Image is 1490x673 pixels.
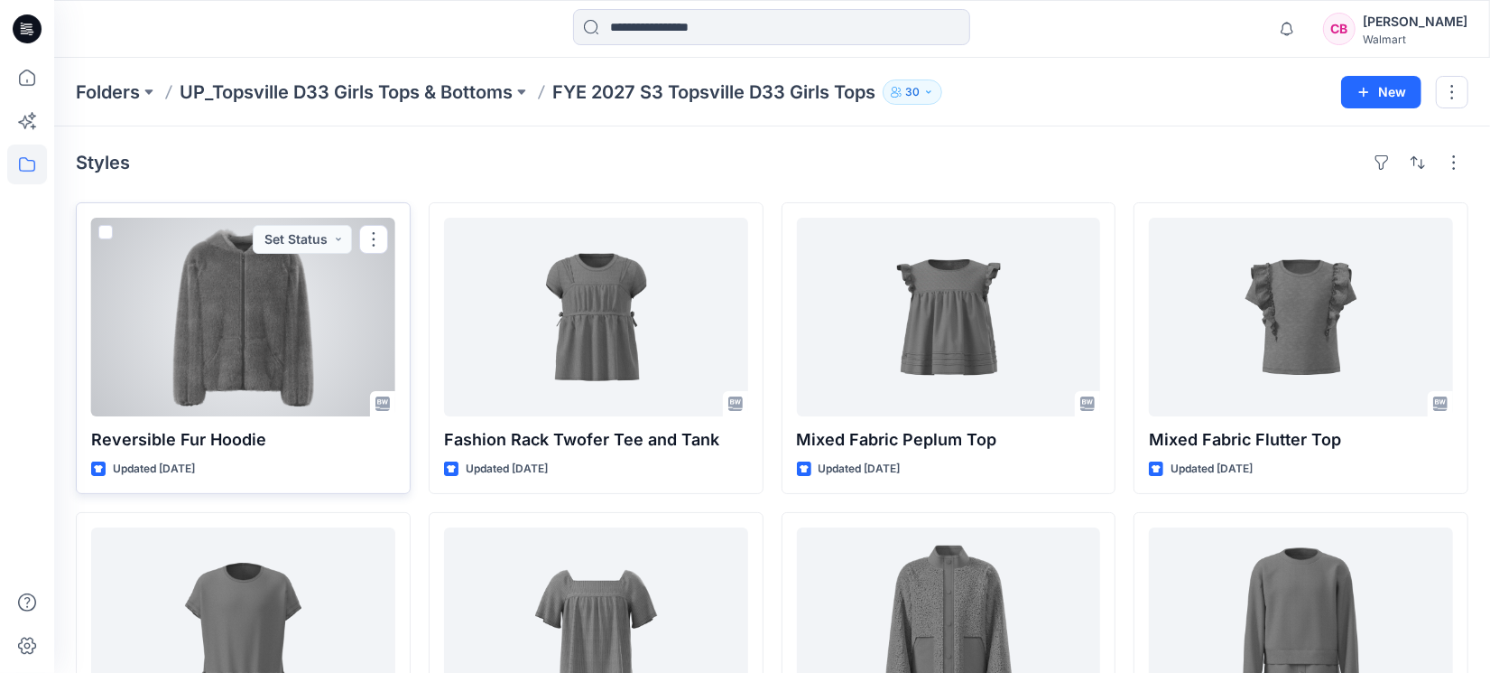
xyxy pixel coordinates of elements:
div: CB [1323,13,1356,45]
p: FYE 2027 S3 Topsville D33 Girls Tops [552,79,875,105]
p: Fashion Rack Twofer Tee and Tank [444,427,748,453]
a: Reversible Fur Hoodie [91,218,395,416]
p: Reversible Fur Hoodie [91,427,395,453]
p: Updated [DATE] [1171,460,1253,479]
button: 30 [883,79,942,105]
p: Updated [DATE] [819,460,901,479]
a: Fashion Rack Twofer Tee and Tank [444,218,748,416]
button: New [1341,76,1421,108]
p: Mixed Fabric Flutter Top [1149,427,1453,453]
a: Folders [76,79,140,105]
p: Mixed Fabric Peplum Top [797,427,1101,453]
p: Updated [DATE] [466,460,548,479]
p: 30 [905,82,920,102]
div: Walmart [1363,33,1467,46]
div: [PERSON_NAME] [1363,11,1467,33]
p: Updated [DATE] [113,460,195,479]
a: Mixed Fabric Flutter Top [1149,218,1453,416]
h4: Styles [76,152,130,173]
a: Mixed Fabric Peplum Top [797,218,1101,416]
a: UP_Topsville D33 Girls Tops & Bottoms [180,79,513,105]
